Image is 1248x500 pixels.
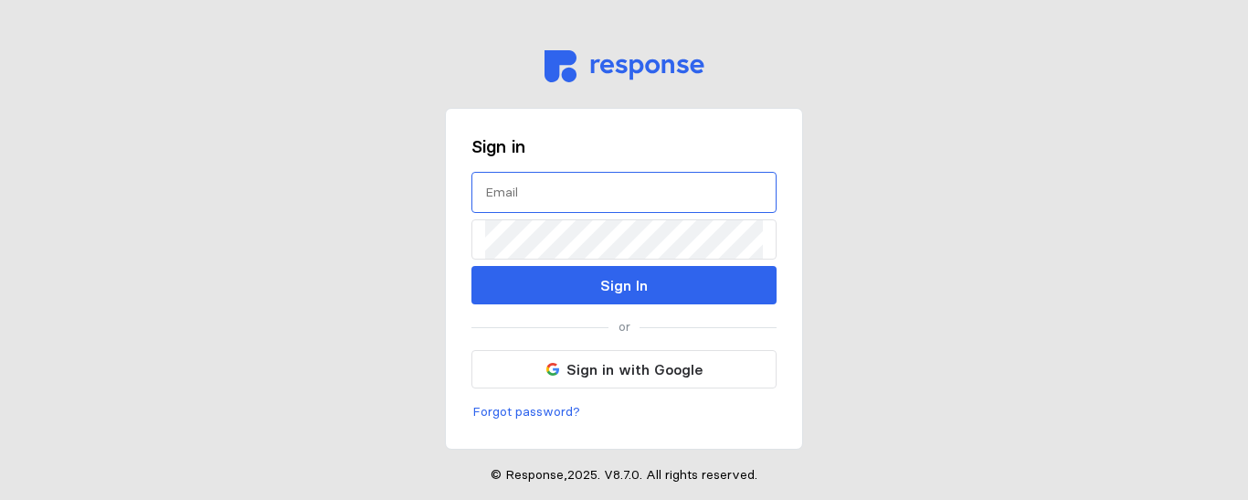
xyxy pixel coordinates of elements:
p: Forgot password? [472,402,580,422]
img: svg%3e [546,363,559,376]
p: Sign in with Google [566,358,703,381]
input: Email [485,173,763,212]
p: or [619,317,630,337]
h3: Sign in [471,134,777,159]
button: Forgot password? [471,401,581,423]
button: Sign in with Google [471,350,777,388]
p: Sign In [600,274,648,297]
img: svg%3e [545,50,704,82]
button: Sign In [471,266,777,304]
p: © Response, 2025 . V 8.7.0 . All rights reserved. [491,465,757,485]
